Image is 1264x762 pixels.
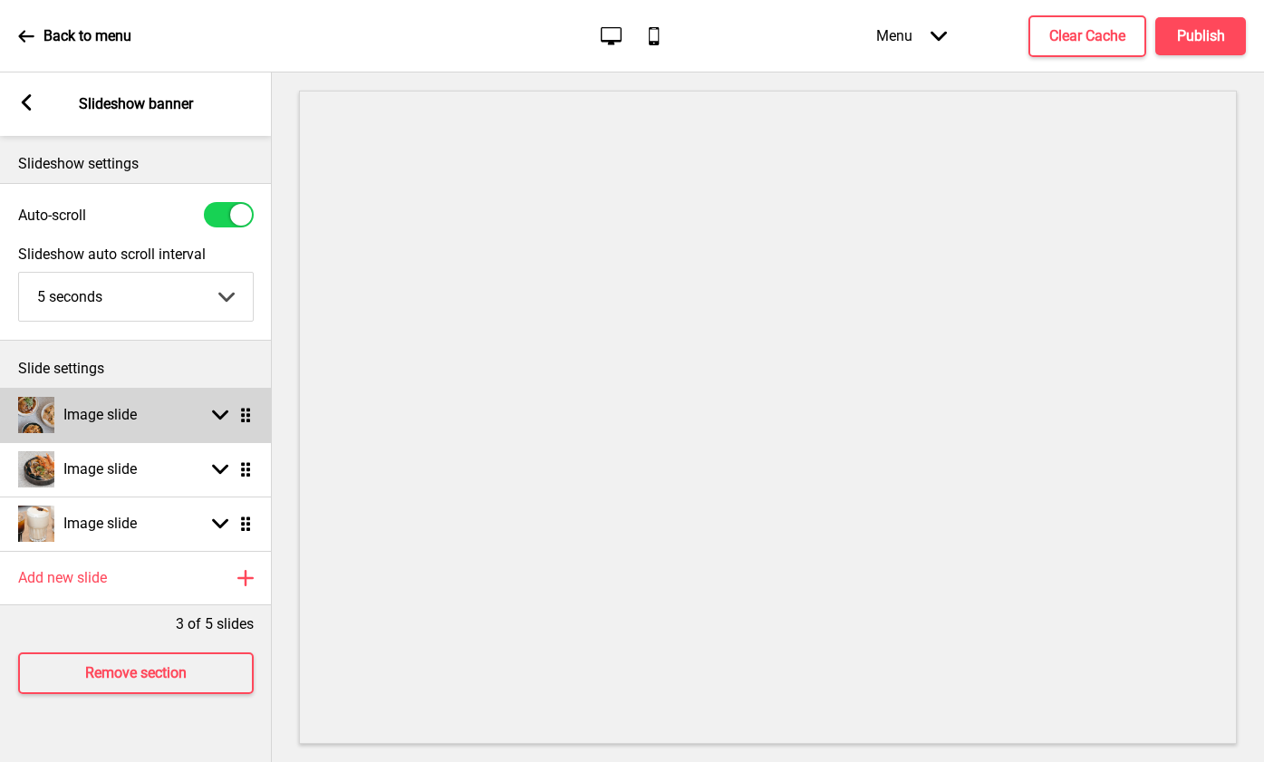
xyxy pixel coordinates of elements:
[1155,17,1246,55] button: Publish
[18,12,131,61] a: Back to menu
[63,405,137,425] h4: Image slide
[85,663,187,683] h4: Remove section
[18,568,107,588] h4: Add new slide
[858,9,965,63] div: Menu
[1028,15,1146,57] button: Clear Cache
[18,154,254,174] p: Slideshow settings
[18,359,254,379] p: Slide settings
[79,94,193,114] p: Slideshow banner
[18,207,86,224] label: Auto-scroll
[176,614,254,634] p: 3 of 5 slides
[18,652,254,694] button: Remove section
[63,514,137,534] h4: Image slide
[1049,26,1125,46] h4: Clear Cache
[18,246,254,263] label: Slideshow auto scroll interval
[43,26,131,46] p: Back to menu
[1177,26,1225,46] h4: Publish
[63,459,137,479] h4: Image slide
